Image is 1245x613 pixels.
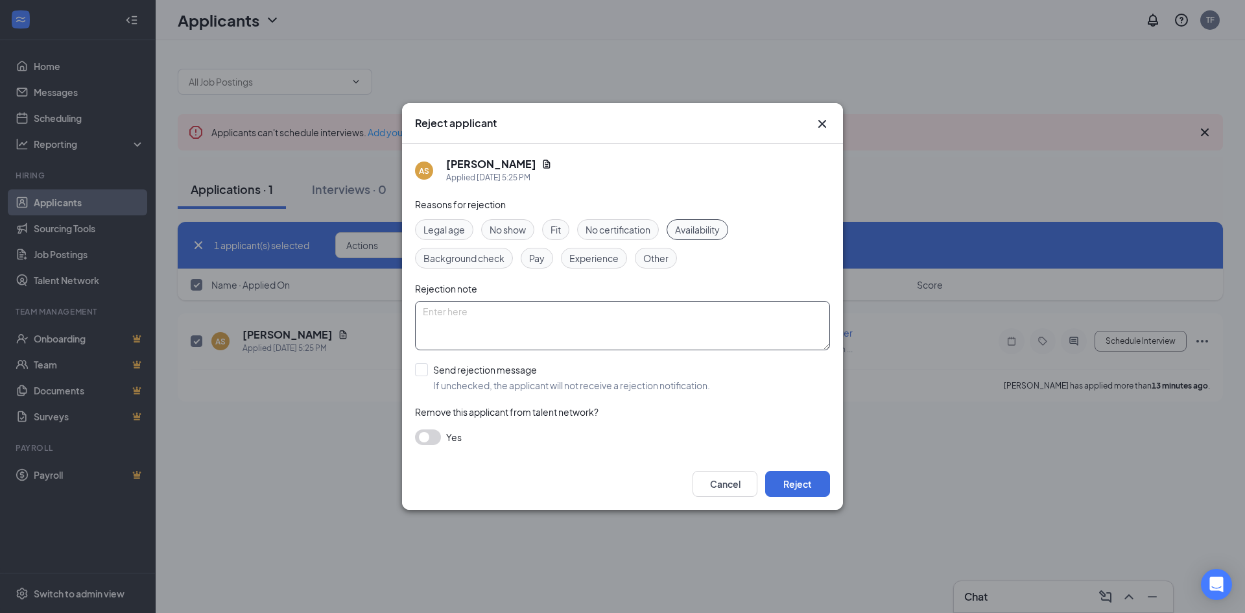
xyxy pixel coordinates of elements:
[675,222,720,237] span: Availability
[446,429,462,445] span: Yes
[415,116,497,130] h3: Reject applicant
[419,165,429,176] div: AS
[415,283,477,294] span: Rejection note
[541,159,552,169] svg: Document
[423,222,465,237] span: Legal age
[490,222,526,237] span: No show
[415,198,506,210] span: Reasons for rejection
[586,222,650,237] span: No certification
[814,116,830,132] svg: Cross
[814,116,830,132] button: Close
[643,251,669,265] span: Other
[415,406,599,418] span: Remove this applicant from talent network?
[529,251,545,265] span: Pay
[1201,569,1232,600] div: Open Intercom Messenger
[765,471,830,497] button: Reject
[446,171,552,184] div: Applied [DATE] 5:25 PM
[423,251,504,265] span: Background check
[693,471,757,497] button: Cancel
[551,222,561,237] span: Fit
[446,157,536,171] h5: [PERSON_NAME]
[569,251,619,265] span: Experience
